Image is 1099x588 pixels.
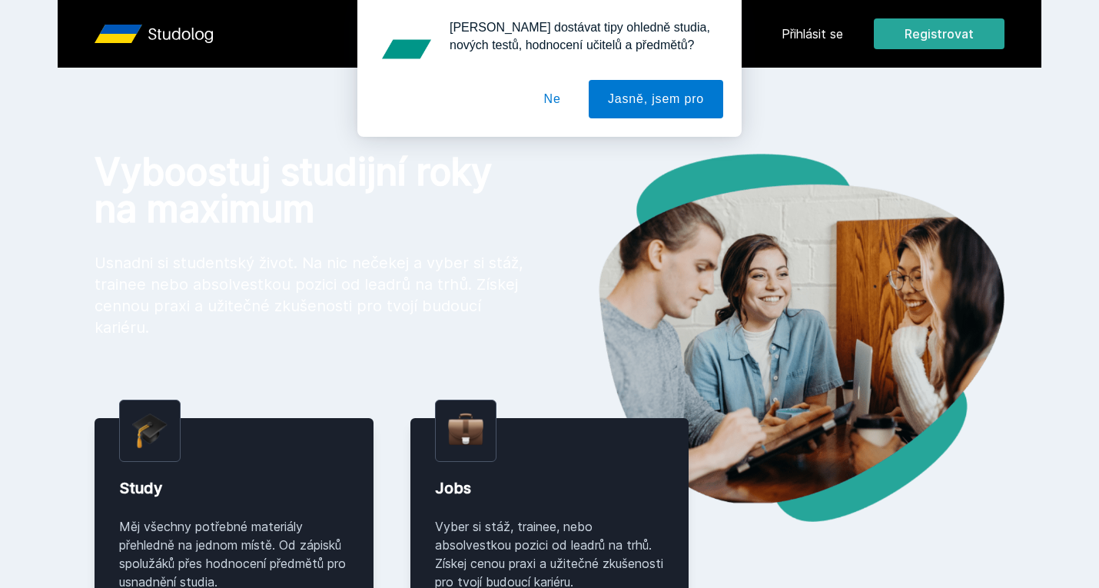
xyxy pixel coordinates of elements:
[119,477,349,499] div: Study
[437,18,723,54] div: [PERSON_NAME] dostávat tipy ohledně studia, nových testů, hodnocení učitelů a předmětů?
[549,154,1004,522] img: hero.png
[435,477,665,499] div: Jobs
[448,410,483,449] img: briefcase.png
[132,413,168,449] img: graduation-cap.png
[376,18,437,80] img: notification icon
[95,252,525,338] p: Usnadni si studentský život. Na nic nečekej a vyber si stáž, trainee nebo absolvestkou pozici od ...
[589,80,723,118] button: Jasně, jsem pro
[525,80,580,118] button: Ne
[95,154,525,228] h1: Vyboostuj studijní roky na maximum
